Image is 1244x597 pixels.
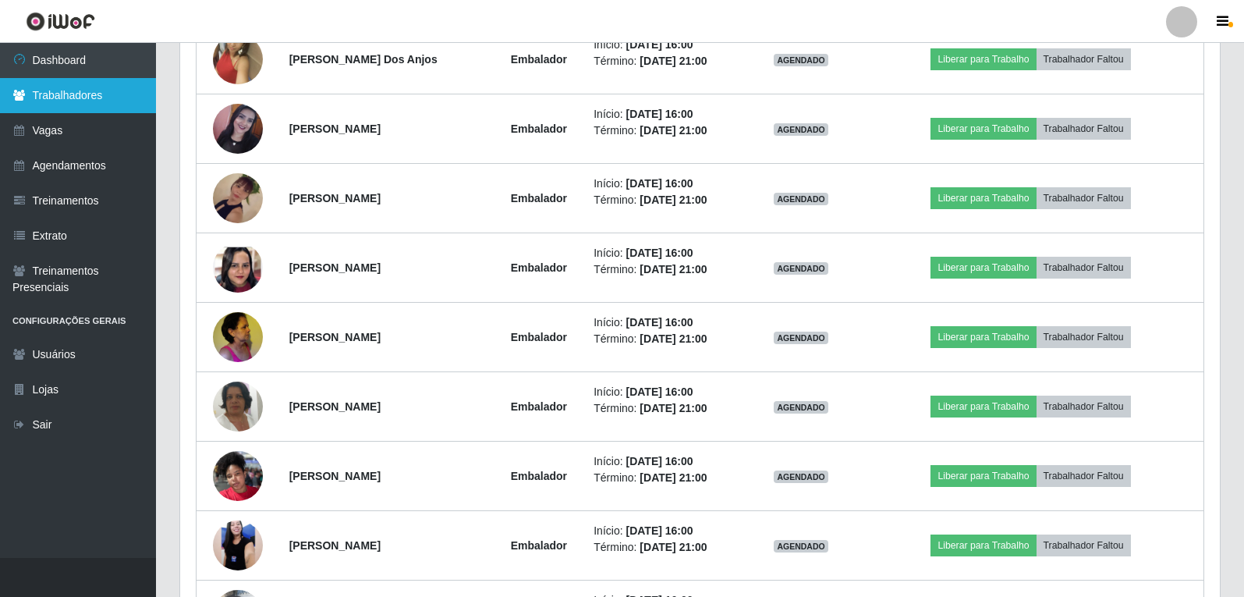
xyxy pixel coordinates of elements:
li: Término: [594,261,735,278]
button: Trabalhador Faltou [1037,326,1131,348]
time: [DATE] 16:00 [626,177,693,190]
img: 1721310780980.jpeg [213,214,263,322]
button: Trabalhador Faltou [1037,187,1131,209]
time: [DATE] 21:00 [640,124,707,137]
li: Início: [594,106,735,123]
button: Liberar para Trabalho [930,326,1036,348]
li: Início: [594,314,735,331]
li: Término: [594,123,735,139]
time: [DATE] 16:00 [626,455,693,467]
time: [DATE] 21:00 [640,194,707,206]
li: Início: [594,453,735,470]
li: Início: [594,245,735,261]
strong: [PERSON_NAME] [289,470,381,482]
img: 1702655136722.jpeg [213,15,263,104]
button: Liberar para Trabalho [930,465,1036,487]
time: [DATE] 16:00 [626,108,693,120]
strong: Embalador [511,539,567,552]
span: AGENDADO [774,332,828,344]
button: Liberar para Trabalho [930,396,1036,418]
button: Trabalhador Faltou [1037,257,1131,279]
button: Liberar para Trabalho [930,118,1036,140]
button: Trabalhador Faltou [1037,535,1131,556]
time: [DATE] 16:00 [626,386,693,398]
button: Trabalhador Faltou [1037,48,1131,70]
strong: [PERSON_NAME] Dos Anjos [289,53,438,66]
li: Término: [594,192,735,208]
li: Término: [594,539,735,556]
time: [DATE] 16:00 [626,38,693,51]
time: [DATE] 21:00 [640,263,707,275]
span: AGENDADO [774,123,828,136]
button: Trabalhador Faltou [1037,465,1131,487]
time: [DATE] 16:00 [626,524,693,537]
span: AGENDADO [774,540,828,553]
li: Início: [594,37,735,53]
span: AGENDADO [774,54,828,66]
time: [DATE] 21:00 [640,402,707,414]
li: Término: [594,400,735,417]
span: AGENDADO [774,193,828,205]
strong: [PERSON_NAME] [289,192,381,204]
img: 1705758953122.jpeg [213,154,263,243]
strong: Embalador [511,192,567,204]
img: 1739839717367.jpeg [213,304,263,370]
strong: Embalador [511,400,567,413]
strong: [PERSON_NAME] [289,123,381,135]
time: [DATE] 21:00 [640,332,707,345]
li: Término: [594,470,735,486]
button: Liberar para Trabalho [930,257,1036,279]
time: [DATE] 21:00 [640,471,707,484]
button: Liberar para Trabalho [930,187,1036,209]
li: Término: [594,53,735,69]
time: [DATE] 21:00 [640,541,707,553]
span: AGENDADO [774,471,828,483]
li: Início: [594,523,735,539]
li: Início: [594,176,735,192]
strong: [PERSON_NAME] [289,261,381,274]
strong: Embalador [511,470,567,482]
strong: Embalador [511,123,567,135]
button: Liberar para Trabalho [930,535,1036,556]
li: Término: [594,331,735,347]
time: [DATE] 21:00 [640,55,707,67]
li: Início: [594,384,735,400]
strong: [PERSON_NAME] [289,400,381,413]
strong: Embalador [511,53,567,66]
img: 1676496034794.jpeg [213,362,263,451]
time: [DATE] 16:00 [626,316,693,329]
time: [DATE] 16:00 [626,247,693,259]
strong: [PERSON_NAME] [289,331,381,343]
button: Trabalhador Faltou [1037,396,1131,418]
button: Liberar para Trabalho [930,48,1036,70]
span: AGENDADO [774,401,828,414]
strong: Embalador [511,261,567,274]
img: 1719358783577.jpeg [213,442,263,509]
span: AGENDADO [774,262,828,275]
img: CoreUI Logo [26,12,95,31]
strong: Embalador [511,331,567,343]
button: Trabalhador Faltou [1037,118,1131,140]
img: 1752499690681.jpeg [213,104,263,154]
strong: [PERSON_NAME] [289,539,381,552]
